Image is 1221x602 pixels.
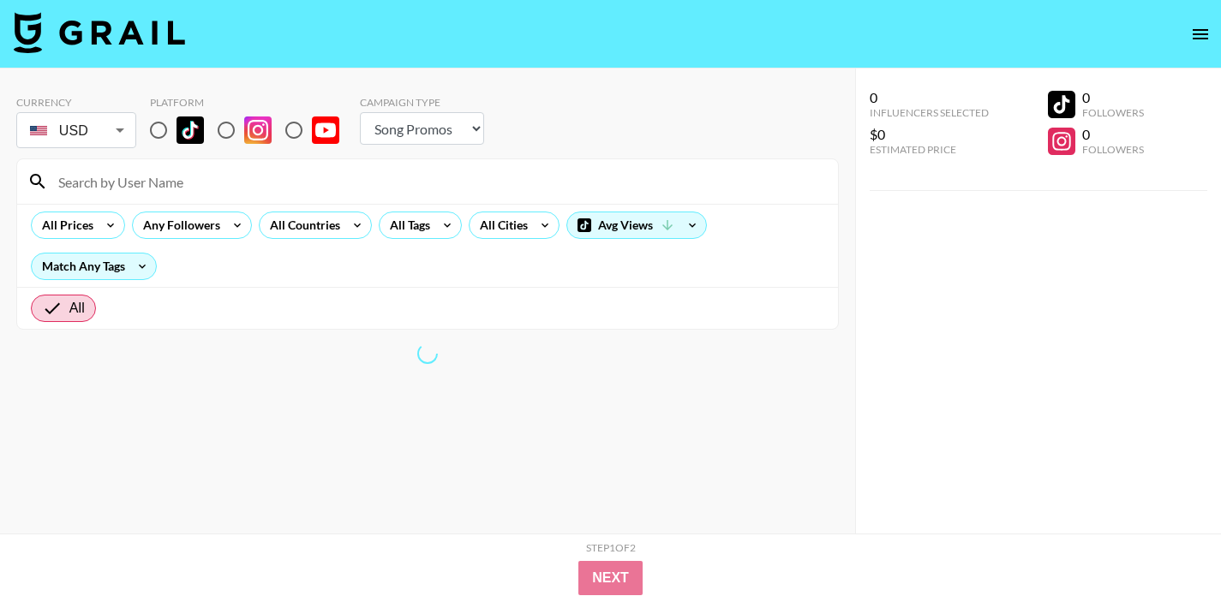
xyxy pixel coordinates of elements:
img: Grail Talent [14,12,185,53]
div: All Tags [380,212,434,238]
div: All Prices [32,212,97,238]
div: Estimated Price [870,143,989,156]
div: 0 [1082,89,1144,106]
input: Search by User Name [48,168,828,195]
button: Next [578,561,643,595]
div: 0 [1082,126,1144,143]
img: YouTube [312,116,339,144]
div: Any Followers [133,212,224,238]
button: open drawer [1183,17,1218,51]
div: Platform [150,96,353,109]
div: Avg Views [567,212,706,238]
span: Refreshing lists, bookers, clients, countries, tags, cities, talent, talent... [416,342,439,365]
div: Step 1 of 2 [586,541,636,554]
img: TikTok [177,116,204,144]
div: Campaign Type [360,96,484,109]
div: Influencers Selected [870,106,989,119]
div: Currency [16,96,136,109]
div: All Countries [260,212,344,238]
img: Instagram [244,116,272,144]
div: Match Any Tags [32,253,156,279]
span: All [69,298,85,319]
div: Followers [1082,106,1144,119]
div: All Cities [470,212,531,238]
div: 0 [870,89,989,106]
div: Followers [1082,143,1144,156]
div: USD [20,116,133,146]
div: $0 [870,126,989,143]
